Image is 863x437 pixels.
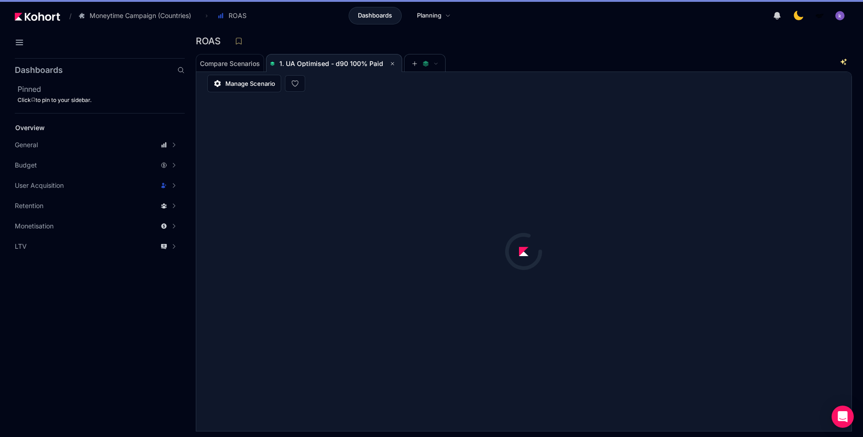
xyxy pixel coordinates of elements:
a: Planning [407,7,460,24]
button: Moneytime Campaign (Countries) [73,8,201,24]
a: Dashboards [349,7,402,24]
span: Monetisation [15,221,54,231]
span: 1. UA Optimised - d90 100% Paid [279,60,383,67]
span: General [15,140,38,150]
div: Open Intercom Messenger [832,406,854,428]
span: / [62,11,72,21]
span: Retention [15,201,43,210]
a: Manage Scenario [207,75,281,92]
span: Dashboards [358,11,392,20]
span: Moneytime Campaign (Countries) [90,11,191,20]
img: logo_MoneyTimeLogo_1_20250619094856634230.png [815,11,824,20]
span: Overview [15,124,45,132]
span: ROAS [229,11,247,20]
span: LTV [15,242,27,251]
span: Planning [417,11,441,20]
span: Budget [15,161,37,170]
h2: Pinned [18,84,185,95]
span: Manage Scenario [225,79,275,88]
span: User Acquisition [15,181,64,190]
img: Kohort logo [15,12,60,21]
h2: Dashboards [15,66,63,74]
span: › [204,12,210,19]
h3: ROAS [196,36,226,46]
span: Compare Scenarios [200,60,260,67]
div: Click to pin to your sidebar. [18,96,185,104]
button: ROAS [212,8,256,24]
a: Overview [12,121,169,135]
